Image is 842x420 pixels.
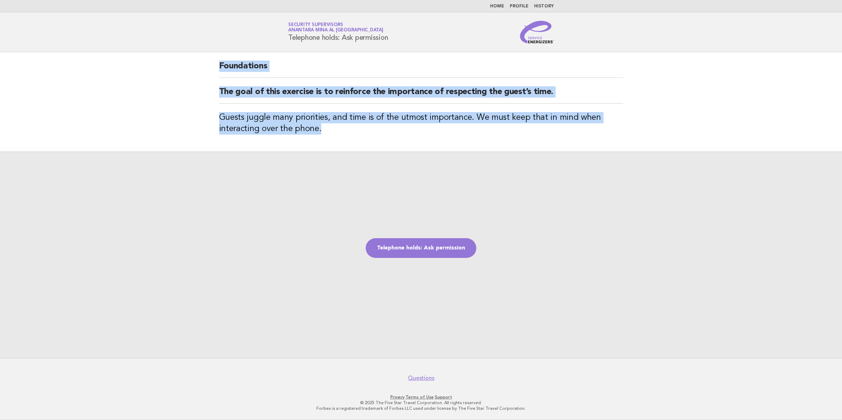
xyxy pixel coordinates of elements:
a: Profile [510,4,528,8]
p: · · [205,394,637,400]
a: Support [435,395,452,400]
a: History [534,4,554,8]
h3: Guests juggle many priorities, and time is of the utmost importance. We must keep that in mind wh... [219,112,623,135]
img: Service Energizers [520,21,554,43]
a: Security SupervisorsAnantara Mina al [GEOGRAPHIC_DATA] [288,23,383,32]
p: Forbes is a registered trademark of Forbes LLC used under license by The Five Star Travel Corpora... [205,406,637,411]
a: Privacy [390,395,404,400]
h1: Telephone holds: Ask permission [288,23,388,41]
a: Telephone holds: Ask permission [366,238,476,258]
h2: Foundations [219,61,623,78]
p: © 2025 The Five Star Travel Corporation. All rights reserved. [205,400,637,406]
span: Anantara Mina al [GEOGRAPHIC_DATA] [288,28,383,33]
a: Terms of Use [405,395,434,400]
h2: The goal of this exercise is to reinforce the importance of respecting the guest’s time. [219,86,623,104]
a: Questions [408,375,434,382]
a: Home [490,4,504,8]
